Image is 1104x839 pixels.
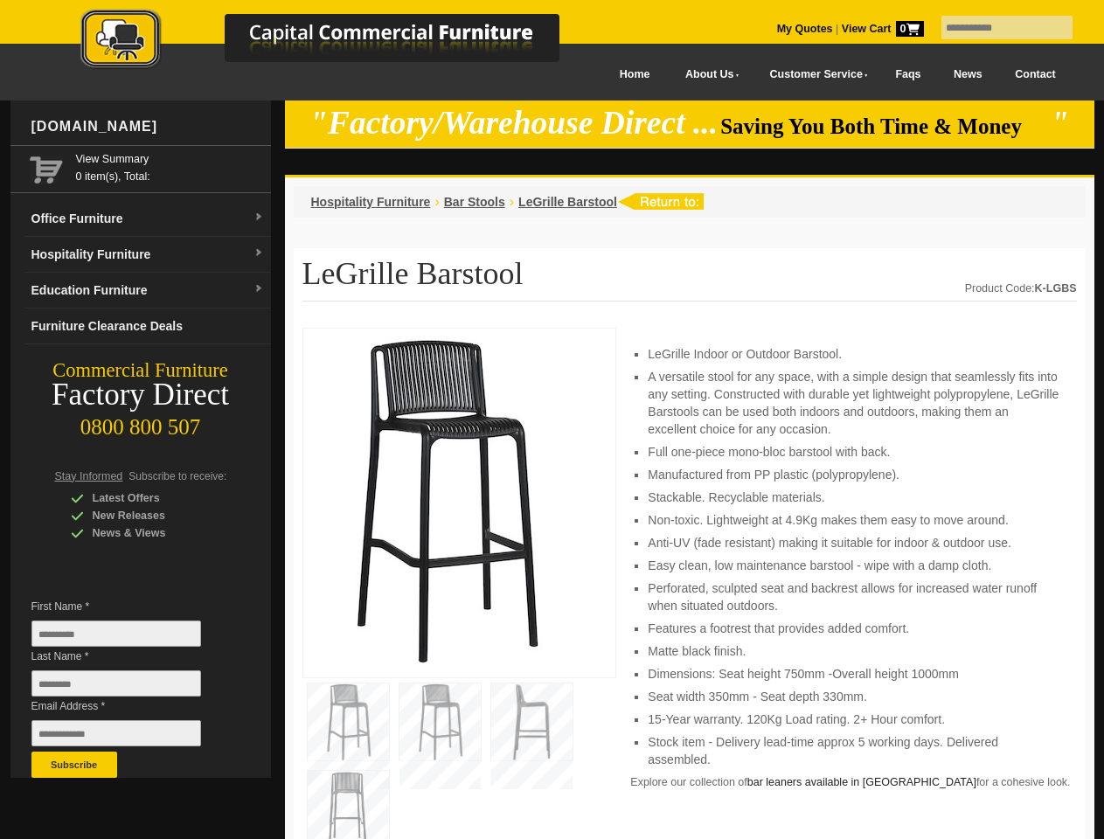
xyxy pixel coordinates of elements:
[444,195,505,209] a: Bar Stools
[648,511,1059,529] li: Non-toxic. Lightweight at 4.9Kg makes them easy to move around.
[648,579,1059,614] li: Perforated, sculpted seat and backrest allows for increased water runoff when situated outdoors.
[720,114,1048,138] span: Saving You Both Time & Money
[838,23,923,35] a: View Cart0
[311,195,431,209] a: Hospitality Furniture
[896,21,924,37] span: 0
[1035,282,1077,295] strong: K-LGBS
[31,598,227,615] span: First Name *
[648,466,1059,483] li: Manufactured from PP plastic (polypropylene).
[302,257,1077,302] h1: LeGrille Barstool
[71,507,237,524] div: New Releases
[648,345,1059,363] li: LeGrille Indoor or Outdoor Barstool.
[24,101,271,153] div: [DOMAIN_NAME]
[998,55,1072,94] a: Contact
[630,773,1076,791] p: Explore our collection of for a cohesive look.
[31,697,227,715] span: Email Address *
[965,280,1077,297] div: Product Code:
[777,23,833,35] a: My Quotes
[648,443,1059,461] li: Full one-piece mono-bloc barstool with back.
[32,9,644,78] a: Capital Commercial Furniture Logo
[937,55,998,94] a: News
[253,284,264,295] img: dropdown
[648,620,1059,637] li: Features a footrest that provides added comfort.
[31,752,117,778] button: Subscribe
[31,648,227,665] span: Last Name *
[24,201,271,237] a: Office Furnituredropdown
[253,248,264,259] img: dropdown
[747,776,976,788] a: bar leaners available in [GEOGRAPHIC_DATA]
[24,237,271,273] a: Hospitality Furnituredropdown
[10,383,271,407] div: Factory Direct
[617,193,704,210] img: return to
[842,23,924,35] strong: View Cart
[71,524,237,542] div: News & Views
[253,212,264,223] img: dropdown
[648,557,1059,574] li: Easy clean, low maintenance barstool - wipe with a damp cloth.
[128,470,226,482] span: Subscribe to receive:
[879,55,938,94] a: Faqs
[76,150,264,183] span: 0 item(s), Total:
[648,711,1059,728] li: 15-Year warranty. 120Kg Load rating. 2+ Hour comfort.
[312,337,574,663] img: LeGrille Barstool
[31,621,201,647] input: First Name *
[1051,105,1069,141] em: "
[10,406,271,440] div: 0800 800 507
[666,55,750,94] a: About Us
[10,358,271,383] div: Commercial Furniture
[648,665,1059,683] li: Dimensions: Seat height 750mm -Overall height 1000mm
[24,309,271,344] a: Furniture Clearance Deals
[31,670,201,697] input: Last Name *
[31,720,201,746] input: Email Address *
[648,642,1059,660] li: Matte black finish.
[510,193,514,211] li: ›
[55,470,123,482] span: Stay Informed
[71,489,237,507] div: Latest Offers
[648,733,1059,768] li: Stock item - Delivery lead-time approx 5 working days. Delivered assembled.
[648,368,1059,438] li: A versatile stool for any space, with a simple design that seamlessly fits into any setting. Cons...
[309,105,718,141] em: "Factory/Warehouse Direct ...
[76,150,264,168] a: View Summary
[434,193,439,211] li: ›
[648,489,1059,506] li: Stackable. Recyclable materials.
[24,273,271,309] a: Education Furnituredropdown
[648,534,1059,551] li: Anti-UV (fade resistant) making it suitable for indoor & outdoor use.
[750,55,878,94] a: Customer Service
[518,195,617,209] a: LeGrille Barstool
[648,688,1059,705] li: Seat width 350mm - Seat depth 330mm.
[32,9,644,73] img: Capital Commercial Furniture Logo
